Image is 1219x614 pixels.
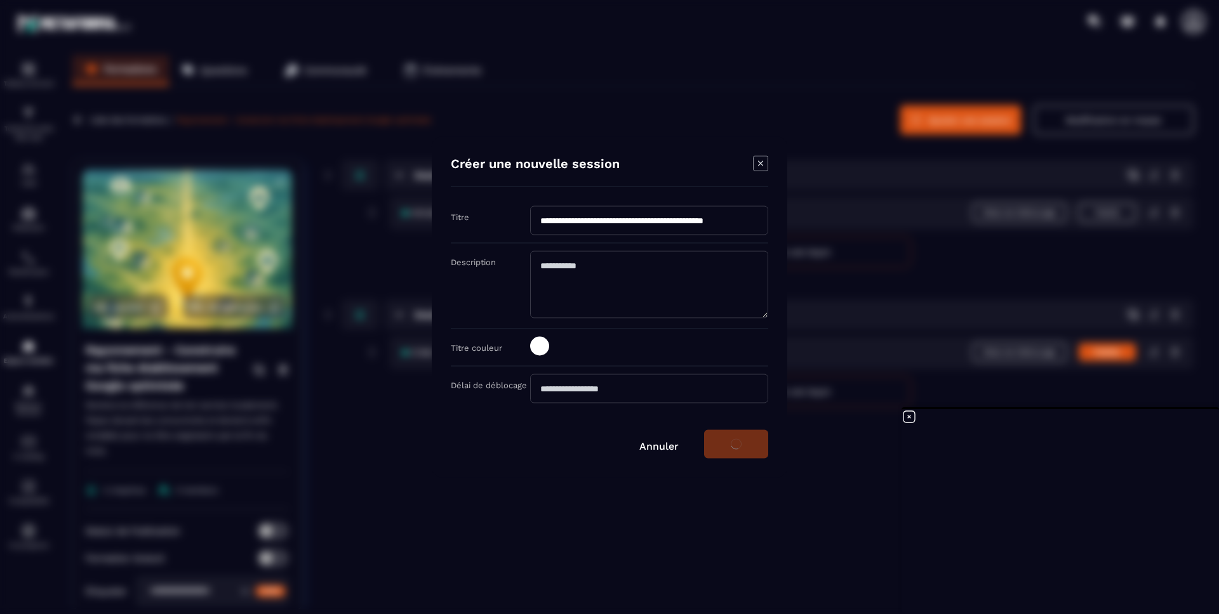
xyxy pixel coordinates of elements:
[451,381,527,390] label: Délai de déblocage
[451,212,469,222] label: Titre
[451,258,496,267] label: Description
[639,440,679,452] a: Annuler
[451,343,502,353] label: Titre couleur
[451,156,620,174] h4: Créer une nouvelle session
